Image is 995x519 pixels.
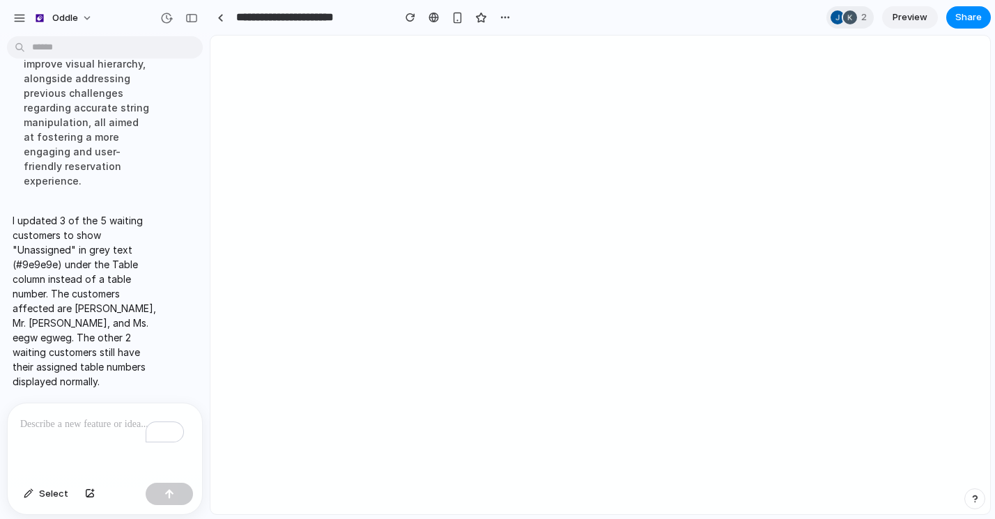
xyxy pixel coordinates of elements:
span: Share [955,10,982,24]
span: Preview [893,10,927,24]
div: To enrich screen reader interactions, please activate Accessibility in Grammarly extension settings [8,403,202,477]
button: Oddle [27,7,100,29]
p: I updated 3 of the 5 waiting customers to show "Unassigned" in grey text (#9e9e9e) under the Tabl... [13,213,162,389]
div: 2 [826,6,874,29]
span: Oddle [52,11,78,25]
span: Select [39,487,68,501]
span: 2 [861,10,871,24]
button: Select [17,483,75,505]
a: Preview [882,6,938,29]
button: Share [946,6,991,29]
